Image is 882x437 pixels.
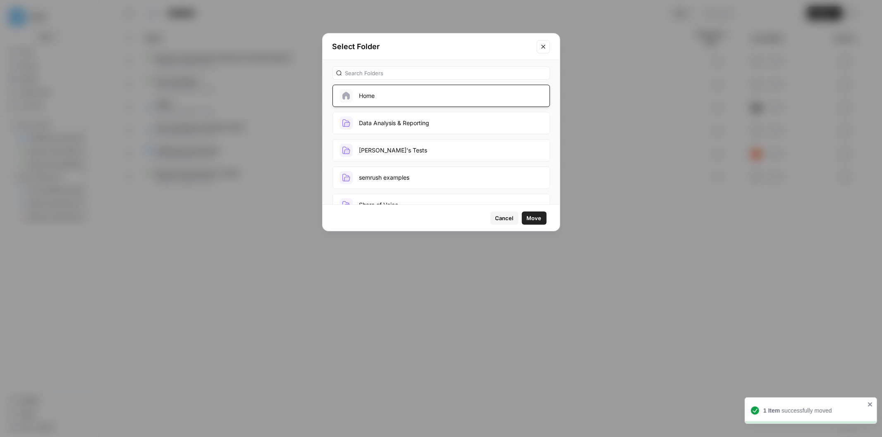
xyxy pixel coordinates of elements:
h2: Select Folder [332,41,532,52]
input: Search Folders [345,69,546,77]
button: [PERSON_NAME]'s Tests [332,139,550,161]
button: Close modal [537,40,550,53]
div: successfully moved [763,406,865,415]
span: Cancel [495,214,514,222]
button: semrush examples [332,166,550,189]
button: Share of Voice [332,194,550,216]
button: Cancel [490,211,519,225]
button: Move [522,211,547,225]
button: Data Analysis & Reporting [332,112,550,134]
button: Home [332,85,550,107]
button: close [868,401,873,408]
strong: 1 Item [763,407,780,414]
span: Move [527,214,542,222]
